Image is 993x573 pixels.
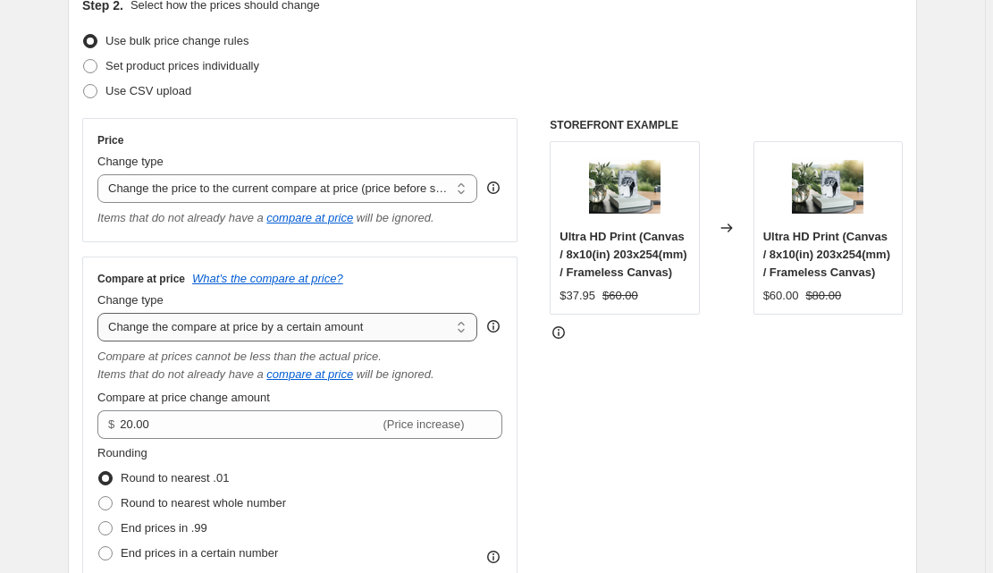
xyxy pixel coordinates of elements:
[105,59,259,72] span: Set product prices individually
[120,410,379,439] input: -10.00
[97,391,270,404] span: Compare at price change amount
[589,151,661,223] img: 1_80x.png
[97,350,382,363] i: Compare at prices cannot be less than the actual price.
[560,287,595,305] div: $37.95
[105,84,191,97] span: Use CSV upload
[805,287,841,305] strike: $80.00
[550,118,903,132] h6: STOREFRONT EXAMPLE
[121,496,286,510] span: Round to nearest whole number
[97,155,164,168] span: Change type
[192,272,343,285] button: What's the compare at price?
[97,367,264,381] i: Items that do not already have a
[108,417,114,431] span: $
[97,211,264,224] i: Items that do not already have a
[121,521,207,535] span: End prices in .99
[266,367,353,381] button: compare at price
[97,446,147,459] span: Rounding
[266,211,353,224] button: compare at price
[97,272,185,286] h3: Compare at price
[484,317,502,335] div: help
[357,367,434,381] i: will be ignored.
[484,179,502,197] div: help
[792,151,863,223] img: 1_80x.png
[560,230,686,279] span: Ultra HD Print (Canvas / 8x10(in) 203x254(mm) / Frameless Canvas)
[763,287,799,305] div: $60.00
[97,293,164,307] span: Change type
[763,230,890,279] span: Ultra HD Print (Canvas / 8x10(in) 203x254(mm) / Frameless Canvas)
[121,546,278,560] span: End prices in a certain number
[357,211,434,224] i: will be ignored.
[602,287,638,305] strike: $60.00
[97,133,123,147] h3: Price
[383,417,465,431] span: (Price increase)
[121,471,229,485] span: Round to nearest .01
[105,34,248,47] span: Use bulk price change rules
